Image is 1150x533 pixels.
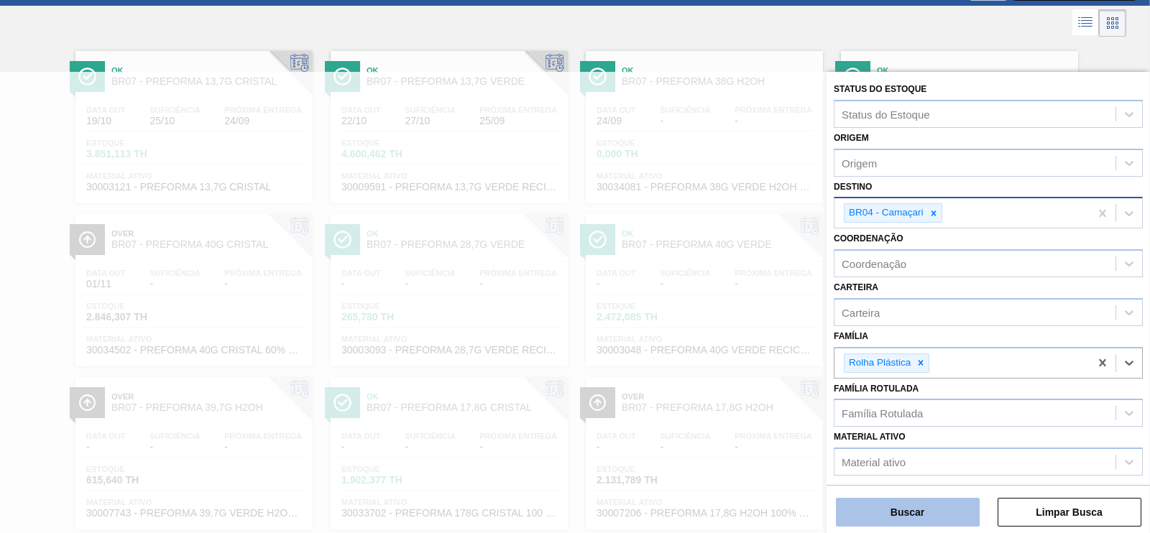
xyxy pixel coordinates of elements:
label: Origem [834,133,869,143]
a: ÍconeOkBR07 - PREFORMA 38G CRISTALData out24/09Suficiência-Próxima Entrega-Estoque0,000 THMateria... [830,40,1085,203]
label: Destino [834,182,872,192]
img: Ícone [78,68,96,85]
img: Ícone [844,68,862,85]
div: Visão em Lista [1072,9,1099,37]
span: Ok [111,66,305,75]
a: ÍconeOkBR07 - PREFORMA 13,7G VERDEData out22/10Suficiência27/10Próxima Entrega25/09Estoque4.600,4... [320,40,575,203]
label: Material ativo [834,432,906,442]
span: Ok [877,66,1071,75]
img: Ícone [333,68,351,85]
label: Família Rotulada [834,384,919,394]
label: Status do Estoque [834,84,926,94]
div: Material ativo [842,456,906,468]
div: Rolha Plástica [845,354,913,372]
a: ÍconeOkBR07 - PREFORMA 13,7G CRISTALData out19/10Suficiência25/10Próxima Entrega24/09Estoque3.851... [65,40,320,203]
div: Visão em Cards [1099,9,1126,37]
div: Origem [842,157,877,169]
span: Ok [367,66,561,75]
a: ÍconeOkBR07 - PREFORMA 38G H2OHData out24/09Suficiência-Próxima Entrega-Estoque0,000 THMaterial a... [575,40,830,203]
img: Ícone [589,68,607,85]
label: Coordenação [834,233,903,244]
label: Carteira [834,282,878,292]
label: Família [834,331,868,341]
div: Família Rotulada [842,407,923,420]
div: Coordenação [842,258,906,270]
div: Carteira [842,306,880,318]
span: Ok [622,66,816,75]
div: Status do Estoque [842,108,930,120]
div: BR04 - Camaçari [845,204,926,222]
